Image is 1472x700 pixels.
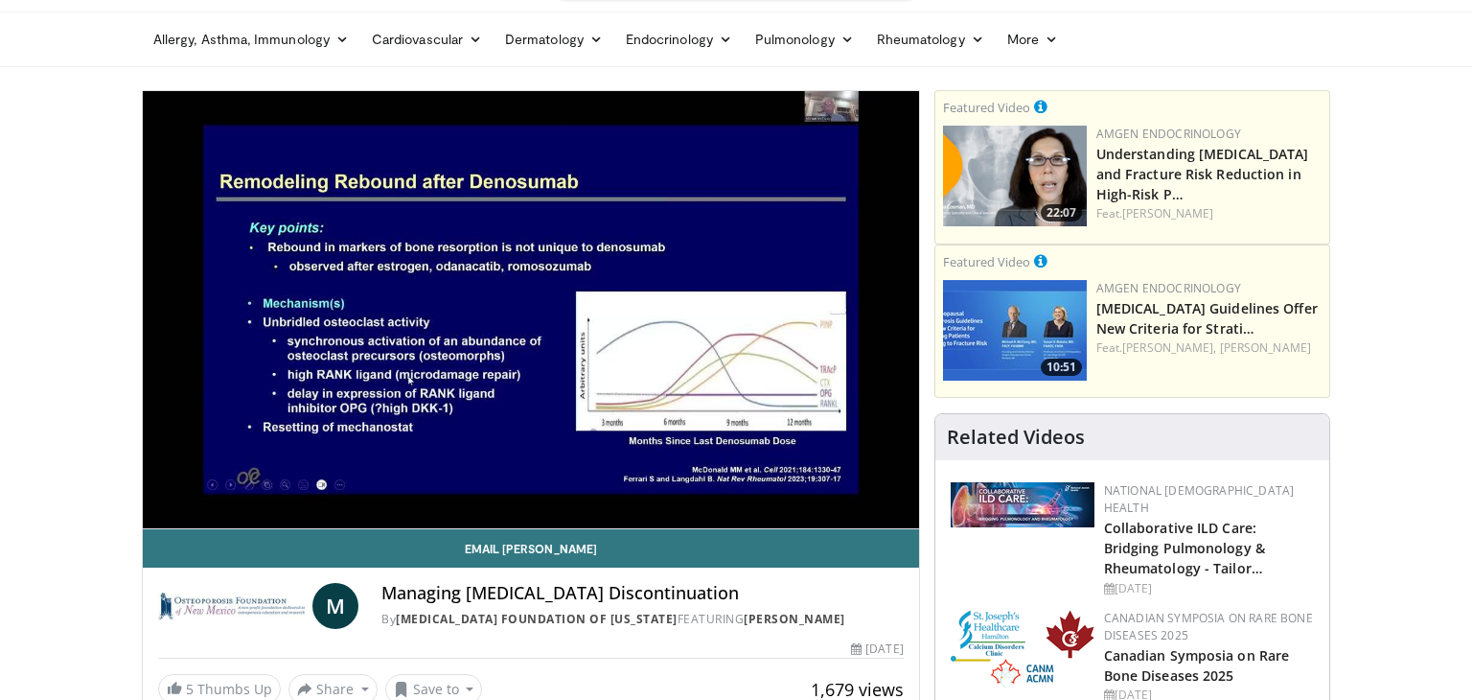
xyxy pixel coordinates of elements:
div: By FEATURING [381,611,903,628]
img: 59b7dea3-8883-45d6-a110-d30c6cb0f321.png.150x105_q85_autocrop_double_scale_upscale_version-0.2.png [951,610,1094,688]
img: 7e341e47-e122-4d5e-9c74-d0a8aaff5d49.jpg.150x105_q85_autocrop_double_scale_upscale_version-0.2.jpg [951,482,1094,527]
a: Collaborative ILD Care: Bridging Pulmonology & Rheumatology - Tailor… [1104,519,1265,577]
a: M [312,583,358,629]
a: Understanding [MEDICAL_DATA] and Fracture Risk Reduction in High-Risk P… [1096,145,1309,203]
a: Endocrinology [614,20,744,58]
div: [DATE] [851,641,903,658]
small: Featured Video [943,253,1030,270]
a: [PERSON_NAME], [1122,339,1216,356]
span: 22:07 [1041,204,1082,222]
a: [MEDICAL_DATA] Guidelines Offer New Criteria for Strati… [1096,299,1318,338]
div: Feat. [1096,339,1322,357]
img: Osteoporosis Foundation of New Mexico [158,583,305,629]
video-js: Video Player [143,91,919,529]
a: Pulmonology [744,20,865,58]
a: Amgen Endocrinology [1096,280,1241,296]
a: Rheumatology [865,20,996,58]
a: Email [PERSON_NAME] [143,529,919,568]
a: 22:07 [943,126,1087,226]
a: 10:51 [943,280,1087,381]
a: Dermatology [494,20,614,58]
div: [DATE] [1104,580,1314,597]
a: [PERSON_NAME] [1220,339,1311,356]
a: [PERSON_NAME] [744,611,845,627]
span: 10:51 [1041,359,1082,376]
small: Featured Video [943,99,1030,116]
img: 7b525459-078d-43af-84f9-5c25155c8fbb.png.150x105_q85_crop-smart_upscale.jpg [943,280,1087,381]
a: Canadian Symposia on Rare Bone Diseases 2025 [1104,610,1313,643]
h4: Managing [MEDICAL_DATA] Discontinuation [381,583,903,604]
span: 5 [186,680,194,698]
h4: Related Videos [947,426,1085,449]
img: c9a25db3-4db0-49e1-a46f-17b5c91d58a1.png.150x105_q85_crop-smart_upscale.png [943,126,1087,226]
a: Canadian Symposia on Rare Bone Diseases 2025 [1104,646,1290,685]
a: Allergy, Asthma, Immunology [142,20,360,58]
div: Feat. [1096,205,1322,222]
a: Cardiovascular [360,20,494,58]
a: [MEDICAL_DATA] Foundation of [US_STATE] [396,611,678,627]
a: More [996,20,1069,58]
a: Amgen Endocrinology [1096,126,1241,142]
a: [PERSON_NAME] [1122,205,1213,222]
a: National [DEMOGRAPHIC_DATA] Health [1104,482,1295,516]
